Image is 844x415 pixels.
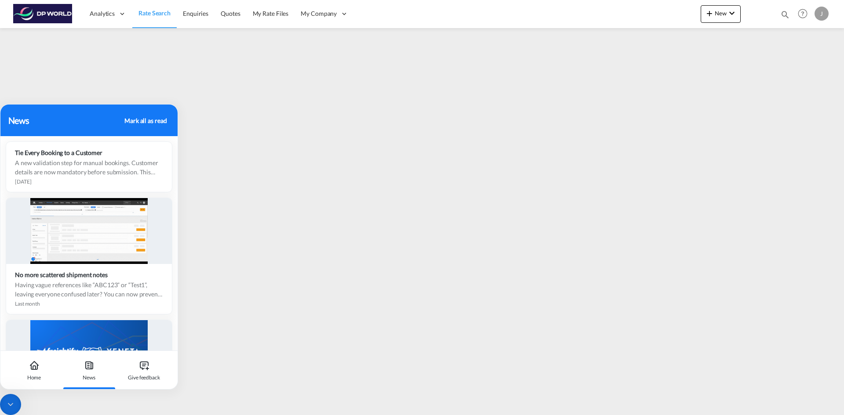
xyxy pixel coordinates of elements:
[301,9,337,18] span: My Company
[780,10,790,19] md-icon: icon-magnify
[795,6,815,22] div: Help
[13,4,73,24] img: c08ca190194411f088ed0f3ba295208c.png
[183,10,208,17] span: Enquiries
[253,10,289,17] span: My Rate Files
[221,10,240,17] span: Quotes
[90,9,115,18] span: Analytics
[795,6,810,21] span: Help
[815,7,829,21] div: J
[704,10,737,17] span: New
[138,9,171,17] span: Rate Search
[704,8,715,18] md-icon: icon-plus 400-fg
[780,10,790,23] div: icon-magnify
[701,5,741,23] button: icon-plus 400-fgNewicon-chevron-down
[727,8,737,18] md-icon: icon-chevron-down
